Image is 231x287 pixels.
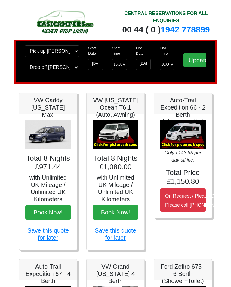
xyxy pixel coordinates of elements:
[88,59,103,70] input: Start Date
[161,25,210,34] a: 1942 778899
[160,45,174,56] label: End Time
[25,97,71,118] h5: VW Caddy [US_STATE] Maxi
[93,174,138,203] h5: with Unlimited UK Mileage / Unlimited UK Kilometers
[93,97,138,118] h5: VW [US_STATE] Ocean T6.1 (Auto, Awning)
[120,10,212,24] div: CENTRAL RESERVATIONS FOR ALL ENQUIRIES
[93,263,138,285] h5: VW Grand [US_STATE] 4 Berth
[19,8,111,35] img: campers-checkout-logo.png
[93,120,138,150] img: VW California Ocean T6.1 (Auto, Awning)
[160,168,206,186] h4: Total Price £1,150.80
[160,120,206,150] img: Auto-Trail Expedition 66 - 2 Berth (Shower+Toilet)
[183,53,206,67] input: Update
[93,205,138,220] button: Book Now!
[27,227,69,241] a: Save this quote for later
[25,174,71,203] h5: with Unlimited UK Mileage / Unlimited UK Kilometers
[95,227,136,241] a: Save this quote for later
[160,188,206,212] button: On Request / Please Call UsPlease call [PHONE_NUMBER]
[136,59,151,70] input: Return Date
[165,150,202,162] i: Only £143.85 per day all inc.
[160,263,206,285] h5: Ford Zefiro 675 - 6 Berth (Shower+Toilet)
[160,97,206,125] h5: Auto-Trail Expedition 66 - 2 Berth (Shower+Toilet)
[88,45,103,56] label: Start Date
[136,45,151,56] label: End Date
[120,24,212,35] div: 00 44 ( 0 )
[25,120,71,150] img: VW Caddy California Maxi
[93,154,138,171] h4: Total 8 Nights £1,080.00
[25,205,71,220] button: Book Now!
[25,154,71,171] h4: Total 8 Nights £971.44
[112,45,127,56] label: Start Time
